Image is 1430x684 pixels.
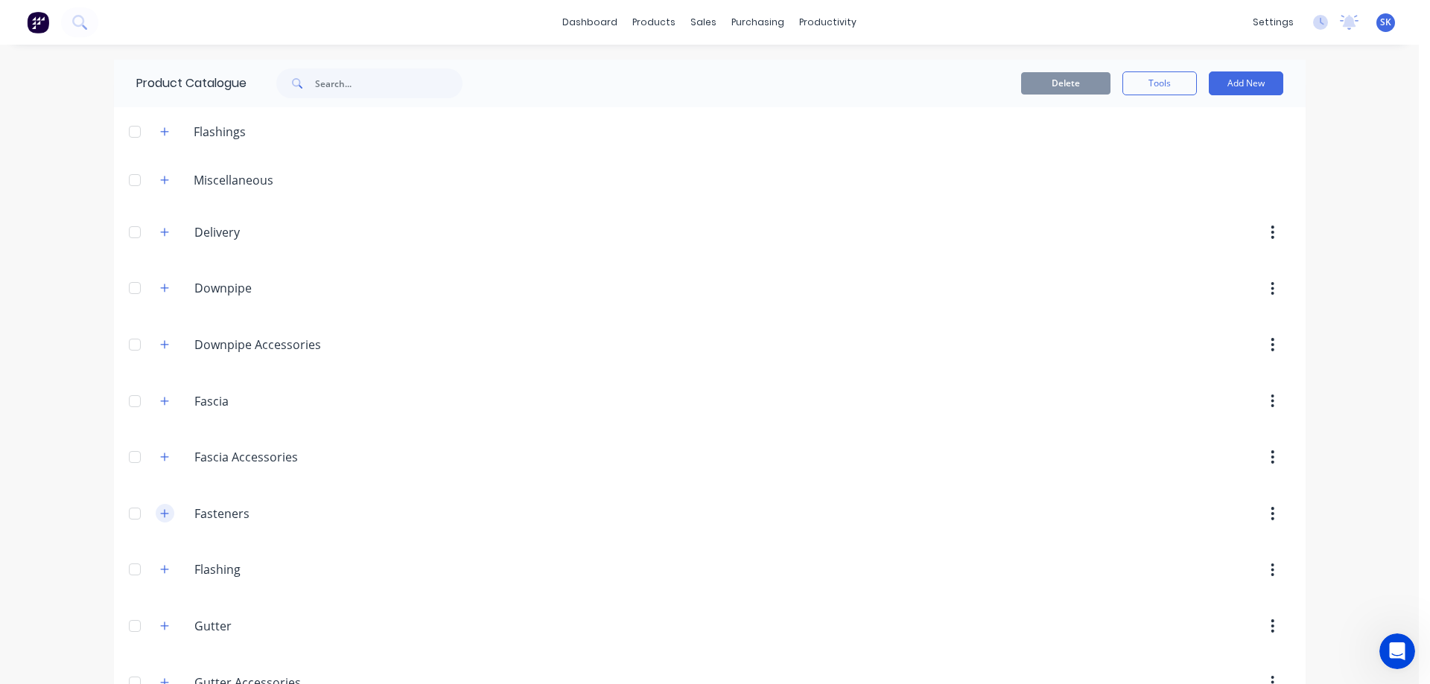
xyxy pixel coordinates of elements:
[792,11,864,33] div: productivity
[683,11,724,33] div: sales
[194,448,371,466] input: Enter category name
[27,11,49,33] img: Factory
[1021,72,1110,95] button: Delete
[724,11,792,33] div: purchasing
[194,617,371,635] input: Enter category name
[182,123,258,141] div: Flashings
[182,171,285,189] div: Miscellaneous
[1209,71,1283,95] button: Add New
[315,68,463,98] input: Search...
[194,560,371,578] input: Enter category name
[194,505,371,522] input: Enter category name
[194,223,371,241] input: Enter category name
[625,11,683,33] div: products
[555,11,625,33] a: dashboard
[1380,16,1391,29] span: SK
[114,60,247,107] div: Product Catalogue
[1245,11,1301,33] div: settings
[1379,633,1415,669] iframe: Intercom live chat
[1122,71,1197,95] button: Tools
[194,392,371,410] input: Enter category name
[194,336,371,354] input: Enter category name
[194,279,371,297] input: Enter category name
